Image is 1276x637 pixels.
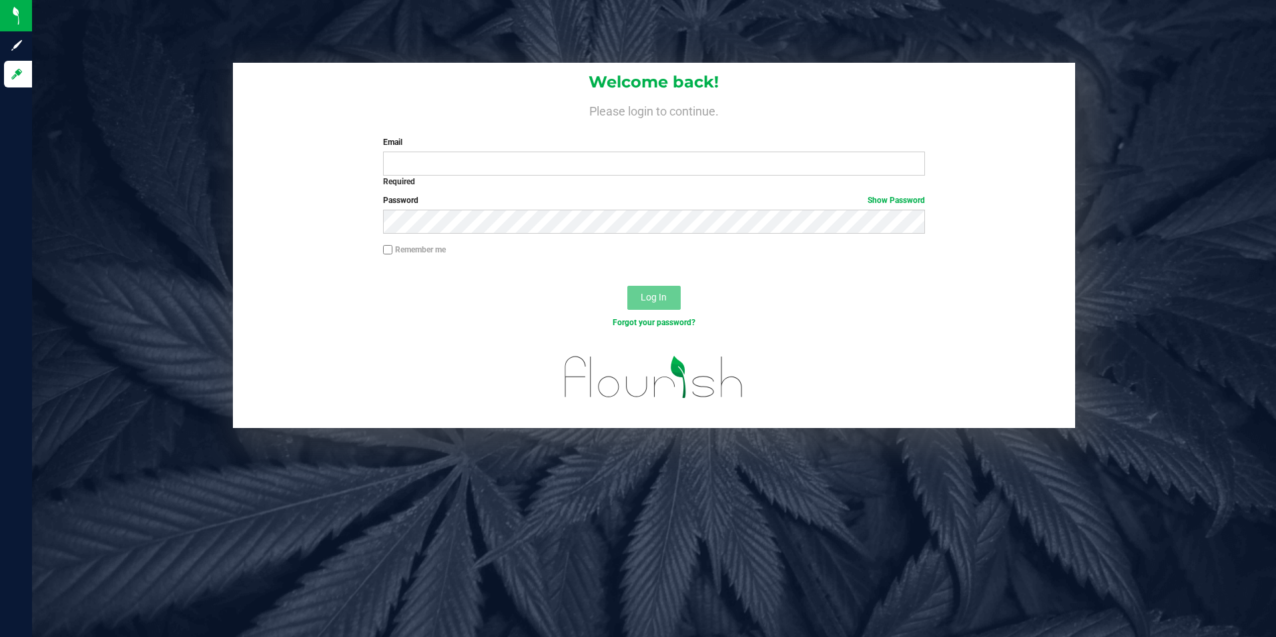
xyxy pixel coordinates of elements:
span: Password [383,196,418,205]
inline-svg: Log in [10,67,23,81]
strong: Required [383,177,415,186]
button: Log In [627,286,681,310]
span: Log In [641,292,667,302]
label: Email [383,136,925,148]
inline-svg: Sign up [10,39,23,52]
h1: Welcome back! [233,73,1076,91]
input: Remember me [383,245,392,254]
img: flourish_logo.svg [549,343,759,411]
a: Forgot your password? [613,318,695,327]
a: Show Password [868,196,925,205]
h4: Please login to continue. [233,101,1076,118]
label: Remember me [383,244,446,256]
